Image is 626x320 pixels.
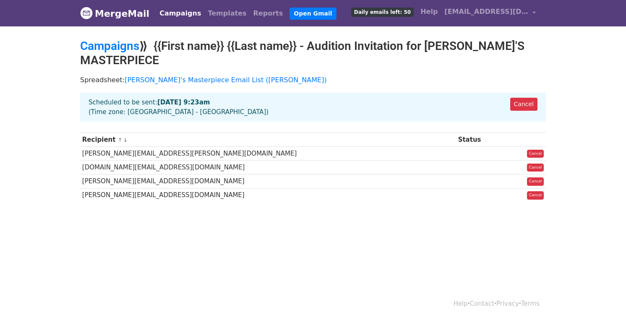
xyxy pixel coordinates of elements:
[80,161,456,174] td: [DOMAIN_NAME][EMAIL_ADDRESS][DOMAIN_NAME]
[80,39,139,53] a: Campaigns
[80,75,546,84] p: Spreadsheet:
[123,137,128,143] a: ↓
[80,39,546,67] h2: ⟫ {{First name}} {{Last name}} - Audition Invitation for [PERSON_NAME]'S MASTERPIECE
[156,5,204,22] a: Campaigns
[80,147,456,161] td: [PERSON_NAME][EMAIL_ADDRESS][PERSON_NAME][DOMAIN_NAME]
[456,133,503,147] th: Status
[290,8,336,20] a: Open Gmail
[527,150,544,158] a: Cancel
[470,300,494,307] a: Contact
[80,7,93,19] img: MergeMail logo
[157,99,210,106] strong: [DATE] 9:23am
[348,3,417,20] a: Daily emails left: 50
[527,177,544,186] a: Cancel
[80,174,456,188] td: [PERSON_NAME][EMAIL_ADDRESS][DOMAIN_NAME]
[125,76,326,84] a: [PERSON_NAME]'s Masterpiece Email List ([PERSON_NAME])
[204,5,250,22] a: Templates
[351,8,414,17] span: Daily emails left: 50
[80,188,456,202] td: [PERSON_NAME][EMAIL_ADDRESS][DOMAIN_NAME]
[454,300,468,307] a: Help
[496,300,519,307] a: Privacy
[510,98,537,111] a: Cancel
[527,191,544,200] a: Cancel
[80,133,456,147] th: Recipient
[444,7,528,17] span: [EMAIL_ADDRESS][DOMAIN_NAME]
[521,300,540,307] a: Terms
[80,93,546,122] div: Scheduled to be sent: (Time zone: [GEOGRAPHIC_DATA] - [GEOGRAPHIC_DATA])
[80,5,149,22] a: MergeMail
[417,3,441,20] a: Help
[118,137,123,143] a: ↑
[441,3,539,23] a: [EMAIL_ADDRESS][DOMAIN_NAME]
[250,5,287,22] a: Reports
[527,164,544,172] a: Cancel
